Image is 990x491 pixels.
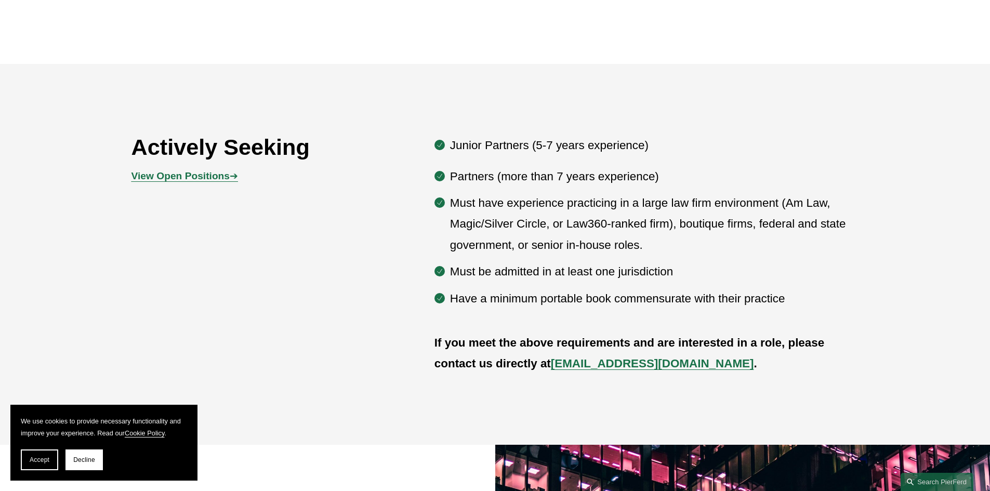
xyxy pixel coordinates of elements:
[450,288,859,309] p: Have a minimum portable book commensurate with their practice
[21,415,187,439] p: We use cookies to provide necessary functionality and improve your experience. Read our .
[131,170,238,181] span: ➔
[21,449,58,470] button: Accept
[450,193,859,256] p: Must have experience practicing in a large law firm environment (Am Law, Magic/Silver Circle, or ...
[450,166,859,187] p: Partners (more than 7 years experience)
[65,449,103,470] button: Decline
[131,170,238,181] a: View Open Positions➔
[73,456,95,463] span: Decline
[131,170,230,181] strong: View Open Positions
[434,336,828,370] strong: If you meet the above requirements and are interested in a role, please contact us directly at
[450,135,859,156] p: Junior Partners (5-7 years experience)
[551,357,754,370] a: [EMAIL_ADDRESS][DOMAIN_NAME]
[131,134,374,161] h2: Actively Seeking
[901,473,973,491] a: Search this site
[10,405,197,481] section: Cookie banner
[450,261,859,282] p: Must be admitted in at least one jurisdiction
[754,357,757,370] strong: .
[125,429,165,437] a: Cookie Policy
[30,456,49,463] span: Accept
